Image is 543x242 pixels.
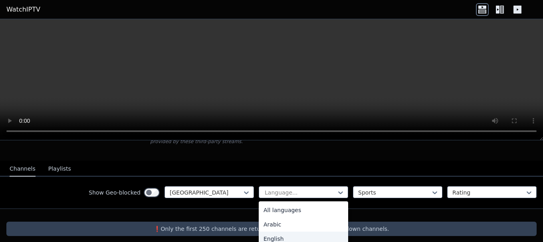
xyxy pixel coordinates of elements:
button: Channels [10,161,36,177]
a: WatchIPTV [6,5,40,14]
div: Arabic [259,217,348,232]
button: Playlists [48,161,71,177]
p: ❗️Only the first 250 channels are returned, use the filters to narrow down channels. [10,225,533,233]
div: All languages [259,203,348,217]
label: Show Geo-blocked [89,189,141,197]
